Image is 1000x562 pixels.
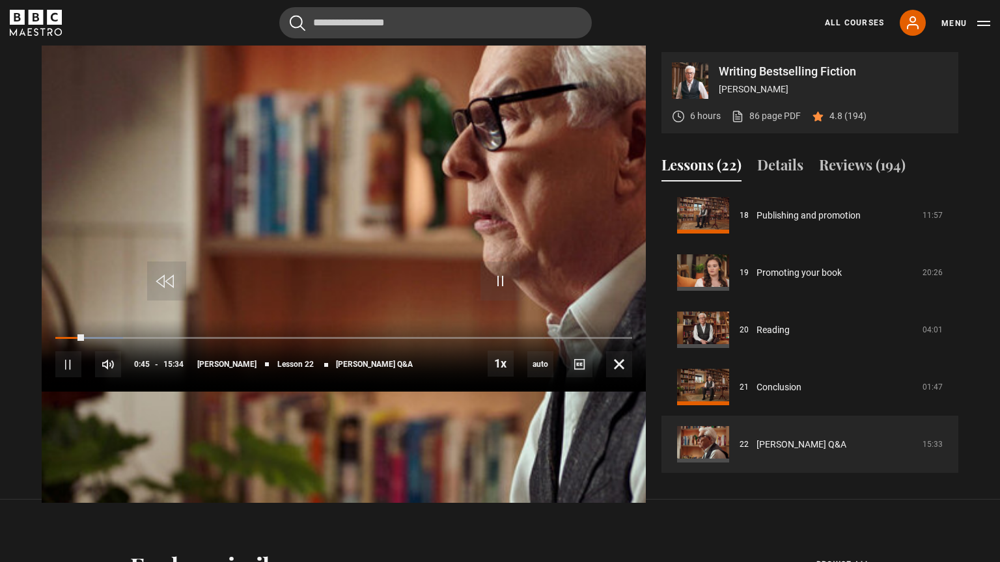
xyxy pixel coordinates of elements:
div: Progress Bar [55,337,632,340]
span: auto [527,351,553,377]
a: Conclusion [757,381,801,394]
p: 6 hours [690,109,721,123]
video-js: Video Player [42,52,646,392]
a: Promoting your book [757,266,842,280]
input: Search [279,7,592,38]
a: Publishing and promotion [757,209,861,222]
button: Captions [566,351,592,377]
button: Details [757,154,803,181]
p: [PERSON_NAME] [719,83,948,96]
span: [PERSON_NAME] Q&A [336,360,413,368]
button: Fullscreen [606,351,632,377]
a: [PERSON_NAME] Q&A [757,438,846,451]
span: [PERSON_NAME] [197,360,257,368]
button: Pause [55,351,81,377]
span: - [155,360,158,369]
button: Submit the search query [290,15,305,31]
a: 86 page PDF [731,109,801,123]
p: Writing Bestselling Fiction [719,66,948,77]
span: 0:45 [134,353,150,376]
button: Playback Rate [488,351,514,377]
button: Mute [95,351,121,377]
a: All Courses [825,17,884,29]
a: Reading [757,323,790,337]
button: Toggle navigation [941,17,990,30]
div: Current quality: 1080p [527,351,553,377]
span: Lesson 22 [277,360,314,368]
p: 4.8 (194) [829,109,867,123]
span: 15:34 [163,353,184,376]
svg: BBC Maestro [10,10,62,36]
button: Reviews (194) [819,154,906,181]
button: Lessons (22) [661,154,742,181]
